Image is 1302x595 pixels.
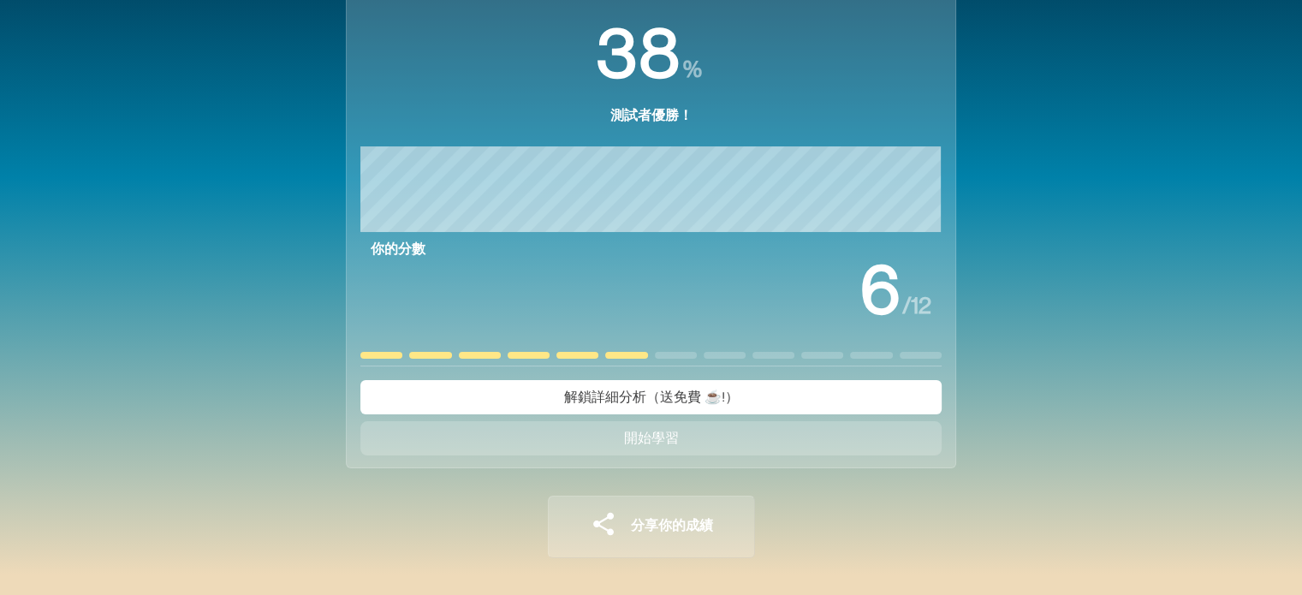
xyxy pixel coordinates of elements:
[610,105,693,126] p: 測試者優勝！
[683,56,705,82] span: %
[548,496,755,558] button: 分享你的成績
[624,431,679,445] span: 開始學習
[631,519,713,533] span: 分享你的成績
[371,239,425,342] span: 你的分數
[564,390,739,404] span: 解鎖詳細分析（送免費 ☕️!）
[902,292,931,318] span: / 12
[360,421,942,455] button: 開始學習
[360,380,942,414] button: 解鎖詳細分析（送免費 ☕️!）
